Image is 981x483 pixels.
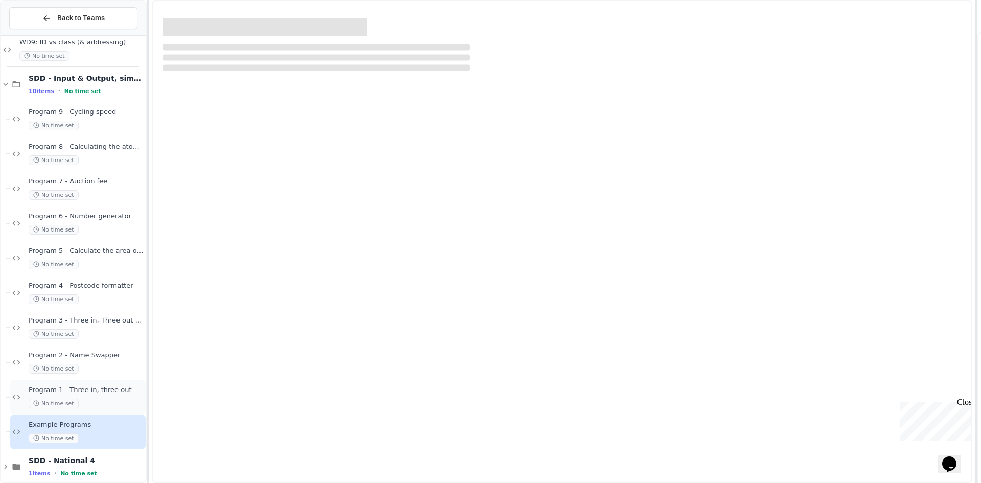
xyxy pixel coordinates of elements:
span: Example Programs [29,421,144,429]
span: No time set [19,51,69,61]
span: No time set [64,88,101,95]
button: Back to Teams [9,7,137,29]
span: 1 items [29,470,50,477]
span: • [54,469,56,477]
span: • [58,87,60,95]
span: SDD - National 4 [29,456,144,465]
span: Program 1 - Three in, three out [29,386,144,395]
span: Program 2 - Name Swapper [29,351,144,360]
span: WD9: ID vs class (& addressing) [19,38,144,47]
span: No time set [29,433,79,443]
span: No time set [29,329,79,339]
span: No time set [29,155,79,165]
span: No time set [29,364,79,374]
span: Program 6 - Number generator [29,212,144,221]
span: No time set [29,294,79,304]
span: No time set [29,260,79,269]
div: Chat with us now!Close [4,4,71,65]
span: No time set [29,225,79,235]
span: Program 7 - Auction fee [29,177,144,186]
span: Program 3 - Three in, Three out (Formatted) [29,316,144,325]
span: 10 items [29,88,54,95]
span: No time set [29,121,79,130]
span: Program 4 - Postcode formatter [29,282,144,290]
span: No time set [29,190,79,200]
span: SDD - Input & Output, simple calculations [29,74,144,83]
span: Program 5 - Calculate the area of a rectangle [29,247,144,256]
iframe: chat widget [938,442,971,473]
span: Program 9 - Cycling speed [29,108,144,117]
iframe: chat widget [896,398,971,441]
span: Program 8 - Calculating the atomic weight of [MEDICAL_DATA] (alkanes) [29,143,144,151]
span: No time set [60,470,97,477]
span: Back to Teams [57,13,105,24]
span: No time set [29,399,79,408]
